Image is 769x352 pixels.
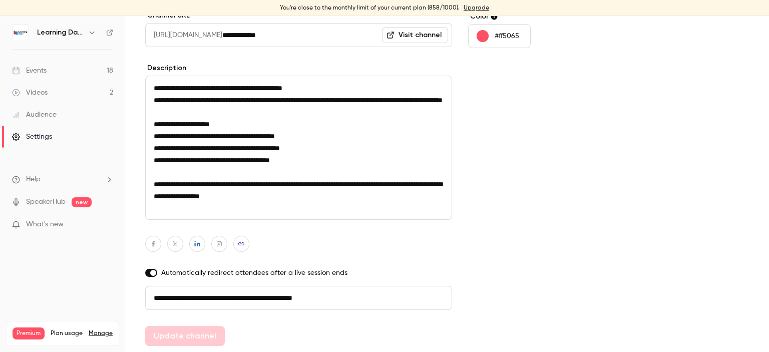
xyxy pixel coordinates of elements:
[28,16,49,24] div: v 4.0.25
[12,132,52,142] div: Settings
[145,63,452,73] label: Description
[26,26,113,34] div: Domaine: [DOMAIN_NAME]
[468,12,622,22] label: Color
[125,59,153,66] div: Mots-clés
[464,4,489,12] a: Upgrade
[26,197,66,207] a: SpeakerHub
[12,88,48,98] div: Videos
[13,327,45,339] span: Premium
[382,27,448,43] a: Visit channel
[145,23,222,47] span: [URL][DOMAIN_NAME]
[12,174,113,185] li: help-dropdown-opener
[16,16,24,24] img: logo_orange.svg
[145,268,452,278] label: Automatically redirect attendees after a live session ends
[16,26,24,34] img: website_grey.svg
[26,219,64,230] span: What's new
[52,59,77,66] div: Domaine
[13,25,29,41] img: Learning Days
[495,31,519,41] p: #ff5065
[101,220,113,229] iframe: Noticeable Trigger
[51,329,83,337] span: Plan usage
[468,24,531,48] button: #ff5065
[41,58,49,66] img: tab_domain_overview_orange.svg
[12,66,47,76] div: Events
[89,329,113,337] a: Manage
[72,197,92,207] span: new
[37,28,84,38] h6: Learning Days
[114,58,122,66] img: tab_keywords_by_traffic_grey.svg
[12,110,57,120] div: Audience
[26,174,41,185] span: Help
